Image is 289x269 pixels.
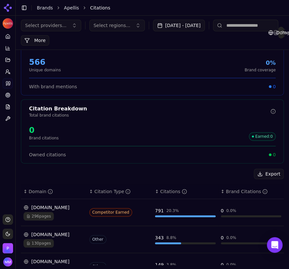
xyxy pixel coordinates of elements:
a: Apellis [64,5,79,11]
img: logo_orange.svg [10,10,16,16]
span: With brand mentions [29,83,77,90]
div: 3.8 % [166,262,176,267]
div: 0 [221,262,224,268]
div: v 4.0.25 [18,10,32,16]
span: Select providers... [25,22,67,29]
p: Total brand citations [29,113,270,118]
button: Open user button [3,257,12,266]
span: 0 [273,151,276,158]
th: brandCitationCount [218,184,284,199]
div: 0% [245,58,276,67]
span: 296 pages [23,212,54,220]
img: website_grey.svg [10,17,16,22]
div: 0.0 % [226,235,236,240]
div: 791 [155,207,164,214]
a: Brands [37,5,53,10]
div: Citations [160,188,187,195]
span: Citations [90,5,110,11]
span: Owned citations [29,151,66,158]
div: Domain Overview [25,38,58,43]
th: domain [21,184,87,199]
div: Brand Citations [226,188,267,195]
img: Perrill [3,243,13,253]
button: [DATE] - [DATE] [153,20,205,31]
nav: breadcrumb [37,5,271,11]
div: 149 [155,262,164,268]
div: 0 [221,234,224,241]
span: 130 pages [23,239,54,248]
button: Current brand: Apellis [3,18,13,29]
div: 20.3 % [166,208,179,213]
div: 343 [155,234,164,241]
div: Keywords by Traffic [72,38,110,43]
div: [DOMAIN_NAME] [23,204,84,211]
div: 0.0 % [226,262,236,267]
p: Brand citations [29,135,59,141]
div: [DOMAIN_NAME] [23,258,84,265]
div: ↕Citation Type [89,188,150,195]
button: More [21,35,49,46]
p: Unique domains [29,67,61,73]
span: Select regions... [94,22,130,29]
div: ↕Brand Citations [221,188,281,195]
div: 8.8 % [166,235,176,240]
div: Domain [29,188,53,195]
img: Molly McLay [3,257,12,266]
div: Citation Type [94,188,130,195]
img: tab_keywords_by_traffic_grey.svg [65,38,70,43]
img: tab_domain_overview_orange.svg [18,38,23,43]
span: 0 [273,83,276,90]
div: Citation Breakdown [29,105,270,113]
div: Domain: [URL] [17,17,46,22]
span: Other [89,235,106,244]
th: totalCitationCount [152,184,218,199]
div: ↕Citations [155,188,216,195]
span: Competitor Earned [89,208,132,217]
div: 0 [221,207,224,214]
div: 566 [29,57,61,67]
button: Open organization switcher [3,243,13,253]
div: 0.0 % [226,208,236,213]
div: 0 [29,125,59,135]
img: Apellis [3,18,13,29]
div: Open Intercom Messenger [267,237,282,253]
p: Brand coverage [245,67,276,73]
span: Earned : 0 [249,132,276,141]
th: citationTypes [87,184,153,199]
button: Export [254,169,284,179]
div: [DOMAIN_NAME] [23,231,84,238]
div: ↕Domain [23,188,84,195]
